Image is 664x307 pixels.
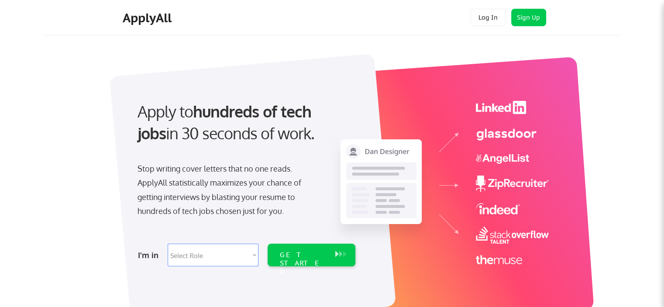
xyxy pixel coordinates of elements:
[471,9,506,26] button: Log In
[123,10,174,25] div: ApplyAll
[138,162,317,218] div: Stop writing cover letters that no one reads. ApplyAll statistically maximizes your chance of get...
[138,248,162,262] div: I'm in
[511,9,546,26] button: Sign Up
[138,100,352,145] div: Apply to in 30 seconds of work.
[138,101,315,143] strong: hundreds of tech jobs
[280,251,327,276] div: GET STARTED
